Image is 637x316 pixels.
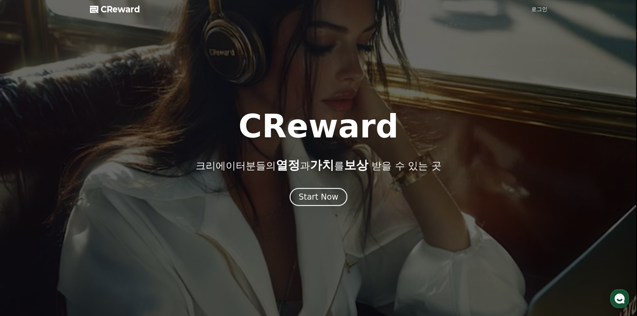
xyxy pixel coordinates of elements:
[344,158,368,172] span: 보상
[90,4,140,15] a: CReward
[531,5,547,13] a: 로그인
[276,158,300,172] span: 열정
[299,192,338,202] div: Start Now
[196,159,441,172] p: 크리에이터분들의 과 를 받을 수 있는 곳
[290,195,347,201] a: Start Now
[310,158,334,172] span: 가치
[238,110,399,142] h1: CReward
[101,4,140,15] span: CReward
[290,188,347,206] button: Start Now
